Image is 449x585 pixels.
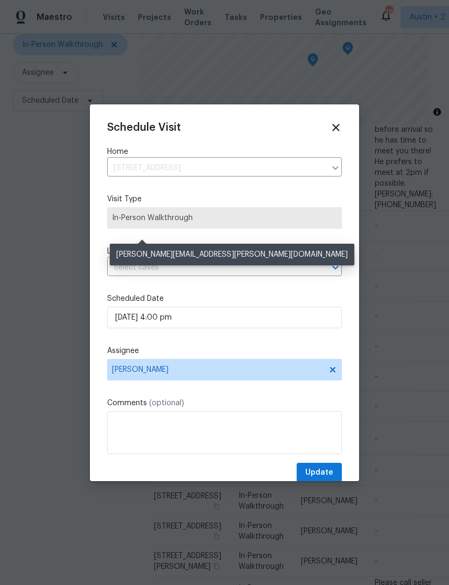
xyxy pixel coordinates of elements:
label: Comments [107,398,342,408]
div: [PERSON_NAME][EMAIL_ADDRESS][PERSON_NAME][DOMAIN_NAME] [110,244,354,265]
label: Visit Type [107,194,342,205]
button: Update [297,463,342,483]
label: Assignee [107,346,342,356]
span: [PERSON_NAME] [112,365,323,374]
input: M/D/YYYY [107,307,342,328]
button: Open [328,260,343,275]
span: Schedule Visit [107,122,181,133]
span: In-Person Walkthrough [112,213,337,223]
input: Select cases [107,259,312,276]
span: (optional) [149,399,184,407]
input: Enter in an address [107,160,326,177]
span: Update [305,466,333,480]
label: Home [107,146,342,157]
span: Close [330,122,342,133]
span: Linked Cases [107,246,153,257]
label: Scheduled Date [107,293,342,304]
